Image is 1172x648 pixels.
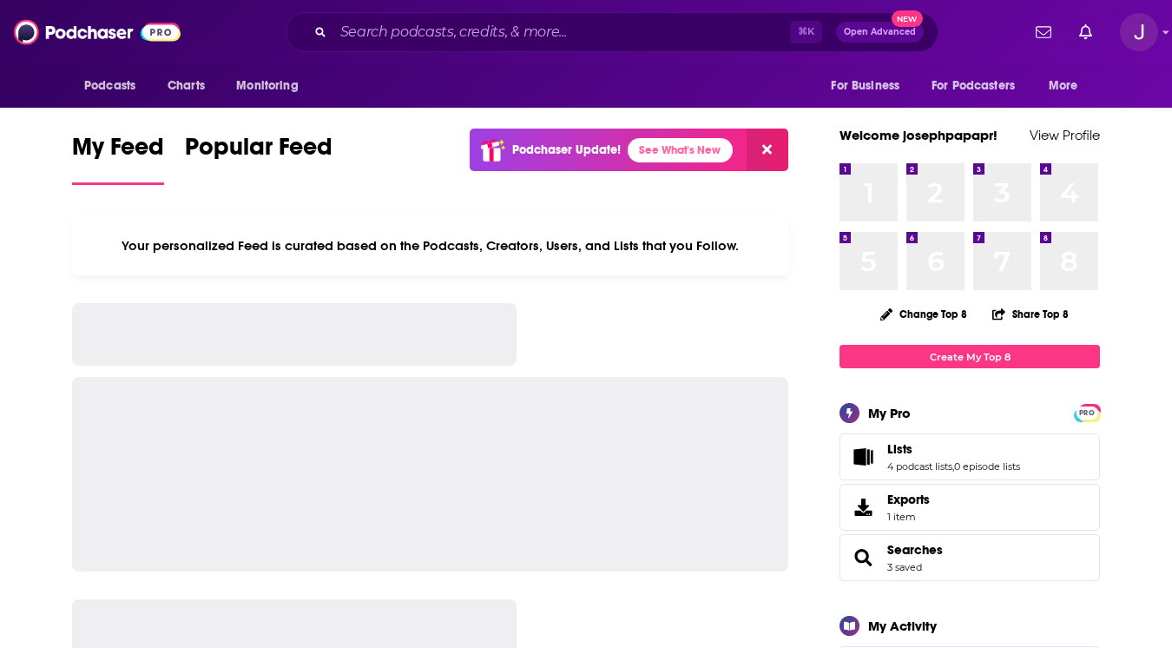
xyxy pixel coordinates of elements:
span: Lists [839,433,1100,480]
a: See What's New [628,138,733,162]
a: Lists [846,445,880,469]
span: For Business [831,74,899,98]
a: Searches [887,542,943,558]
img: Podchaser - Follow, Share and Rate Podcasts [14,16,181,49]
div: Your personalized Feed is curated based on the Podcasts, Creators, Users, and Lists that you Follow. [72,216,788,275]
span: Open Advanced [844,28,916,36]
p: Podchaser Update! [512,142,621,157]
span: Logged in as josephpapapr [1120,13,1158,51]
a: Lists [887,441,1020,457]
a: Exports [839,484,1100,531]
button: open menu [920,69,1040,102]
span: Exports [846,495,880,519]
span: New [892,10,923,27]
button: open menu [1037,69,1100,102]
span: Monitoring [236,74,298,98]
a: My Feed [72,132,164,185]
div: My Activity [868,618,937,634]
button: Open AdvancedNew [836,22,924,43]
span: Exports [887,492,930,507]
a: 4 podcast lists [887,460,952,473]
span: Searches [839,534,1100,581]
span: Podcasts [84,74,135,98]
a: Create My Top 8 [839,345,1100,368]
button: open menu [72,69,158,102]
a: Welcome josephpapapr! [839,127,998,143]
span: , [952,460,954,473]
a: 0 episode lists [954,460,1020,473]
span: Lists [887,441,912,457]
button: Change Top 8 [870,303,978,325]
button: Show profile menu [1120,13,1158,51]
a: View Profile [1030,127,1100,143]
a: Charts [156,69,215,102]
a: Show notifications dropdown [1029,17,1058,47]
span: ⌘ K [790,21,822,43]
a: Show notifications dropdown [1072,17,1099,47]
span: PRO [1077,407,1097,420]
a: Searches [846,546,880,570]
button: open menu [224,69,320,102]
button: open menu [819,69,921,102]
span: Popular Feed [185,132,333,172]
div: Search podcasts, credits, & more... [286,12,938,52]
a: 3 saved [887,561,922,573]
span: My Feed [72,132,164,172]
span: More [1049,74,1078,98]
img: User Profile [1120,13,1158,51]
button: Share Top 8 [991,297,1070,331]
a: PRO [1077,406,1097,419]
span: For Podcasters [932,74,1015,98]
div: My Pro [868,405,911,421]
input: Search podcasts, credits, & more... [333,18,790,46]
span: 1 item [887,511,930,523]
a: Popular Feed [185,132,333,185]
span: Charts [168,74,205,98]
